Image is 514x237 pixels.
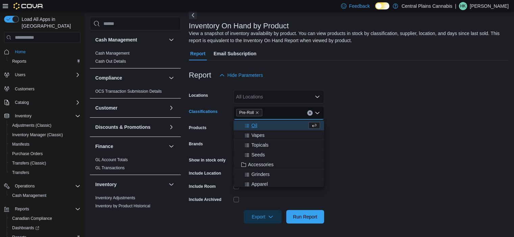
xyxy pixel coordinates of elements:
span: Canadian Compliance [9,214,80,223]
a: Inventory by Product Historical [95,204,150,208]
a: Cash Management [9,191,49,200]
button: Home [1,47,83,57]
button: Reports [7,57,83,66]
button: Operations [1,181,83,191]
span: Transfers [12,170,29,175]
span: Catalog [12,98,80,107]
button: Hide Parameters [217,68,266,82]
span: Adjustments (Classic) [9,121,80,129]
span: Load All Apps in [GEOGRAPHIC_DATA] [19,16,80,29]
button: Discounts & Promotions [95,124,166,130]
button: Adjustments (Classic) [7,121,83,130]
span: Pre-Roll [236,109,262,116]
label: Brands [189,141,203,147]
button: Clear input [307,110,313,116]
span: Transfers (Classic) [12,160,46,166]
label: Products [189,125,206,130]
button: Cash Management [95,36,166,43]
a: OCS Transaction Submission Details [95,89,162,94]
div: Halle Kemp [459,2,467,10]
span: Feedback [349,3,370,9]
div: Compliance [90,87,181,98]
button: Export [244,210,282,224]
p: [PERSON_NAME] [470,2,509,10]
h3: Inventory [95,181,117,188]
h3: Finance [95,143,113,150]
span: Reports [15,206,29,212]
button: Accessories [234,160,324,170]
span: Operations [15,183,35,189]
button: Customer [167,104,175,112]
span: Inventory [12,112,80,120]
button: Oil [234,121,324,130]
p: | [455,2,456,10]
h3: Customer [95,105,117,111]
h3: Cash Management [95,36,137,43]
label: Include Archived [189,197,221,202]
a: Cash Out Details [95,59,126,64]
span: Customers [12,84,80,93]
span: Home [12,48,80,56]
button: Canadian Compliance [7,214,83,223]
a: Transfers [9,169,32,177]
button: Finance [95,143,166,150]
button: Close list of options [315,110,320,116]
input: Dark Mode [375,2,389,9]
span: Operations [12,182,80,190]
span: Run Report [293,213,317,220]
button: Catalog [1,98,83,107]
button: Catalog [12,98,31,107]
span: Inventory [15,113,31,119]
span: Manifests [12,142,29,147]
span: Topicals [251,142,269,148]
span: Seeds [251,151,265,158]
button: Inventory [167,180,175,188]
span: Reports [12,205,80,213]
span: Hide Parameters [227,72,263,79]
span: Inventory Manager (Classic) [9,131,80,139]
a: Manifests [9,140,32,148]
button: Next [189,11,197,19]
button: Operations [12,182,38,190]
button: Cash Management [167,36,175,44]
a: Dashboards [7,223,83,233]
a: Dashboards [9,224,42,232]
span: Customers [15,86,34,92]
h3: Report [189,71,211,79]
span: Reports [9,57,80,65]
button: Open list of options [315,94,320,99]
div: Cash Management [90,49,181,68]
label: Show in stock only [189,157,226,163]
span: HK [460,2,466,10]
a: Inventory Manager (Classic) [9,131,66,139]
button: Customer [95,105,166,111]
button: Users [12,71,28,79]
label: Classifications [189,109,218,114]
span: Cash Management [95,51,129,56]
button: Inventory [95,181,166,188]
button: Topicals [234,140,324,150]
span: Inventory Adjustments [95,195,135,201]
span: GL Transactions [95,165,125,171]
span: Grinders [251,171,270,178]
span: Reports [12,59,26,64]
span: Catalog [15,100,29,105]
h3: Inventory On Hand by Product [189,22,289,30]
span: Report [190,47,205,60]
button: Users [1,70,83,80]
span: Dashboards [12,225,39,231]
button: Compliance [167,74,175,82]
button: Remove Pre-Roll from selection in this group [255,111,259,115]
p: Central Plains Cannabis [401,2,452,10]
button: Inventory Manager (Classic) [7,130,83,140]
span: Apparel [251,181,268,187]
span: Email Subscription [214,47,256,60]
span: Cash Management [9,191,80,200]
span: Home [15,49,26,55]
a: GL Transactions [95,166,125,170]
span: Manifests [9,140,80,148]
a: Home [12,48,28,56]
a: Canadian Compliance [9,214,55,223]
